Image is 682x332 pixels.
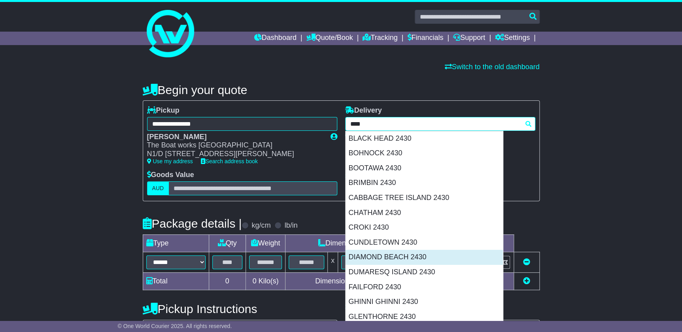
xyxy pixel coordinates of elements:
a: Tracking [363,32,397,45]
div: The Boat works [GEOGRAPHIC_DATA] [147,141,323,150]
td: Qty [209,234,246,252]
div: DIAMOND BEACH 2430 [346,250,503,265]
td: 0 [209,272,246,290]
td: x [328,252,338,272]
span: © One World Courier 2025. All rights reserved. [118,323,232,329]
div: BOOTAWA 2430 [346,161,503,176]
div: BOHNOCK 2430 [346,146,503,161]
td: Type [143,234,209,252]
div: CUNDLETOWN 2430 [346,235,503,250]
label: Pickup [147,106,179,115]
a: Settings [495,32,530,45]
label: Goods Value [147,171,194,179]
div: DUMARESQ ISLAND 2430 [346,265,503,280]
label: kg/cm [251,221,270,230]
a: Use my address [147,158,193,164]
a: Financials [407,32,443,45]
td: Dimensions (L x W x H) [285,234,433,252]
div: FAILFORD 2430 [346,280,503,295]
a: Quote/Book [306,32,353,45]
div: GLENTHORNE 2430 [346,309,503,324]
span: 0 [252,277,256,285]
div: BRIMBIN 2430 [346,175,503,191]
div: CABBAGE TREE ISLAND 2430 [346,191,503,206]
div: GHINNI GHINNI 2430 [346,294,503,309]
td: Weight [246,234,285,252]
td: Kilo(s) [246,272,285,290]
div: CHATHAM 2430 [346,206,503,221]
typeahead: Please provide city [345,117,535,131]
td: Dimensions in Centimetre(s) [285,272,433,290]
div: CROKI 2430 [346,220,503,235]
label: AUD [147,181,169,195]
div: BLACK HEAD 2430 [346,131,503,146]
h4: Package details | [143,217,242,230]
td: Total [143,272,209,290]
a: Switch to the old dashboard [444,63,539,71]
h4: Begin your quote [143,83,540,96]
a: Support [453,32,485,45]
div: [PERSON_NAME] [147,133,323,141]
label: Delivery [345,106,382,115]
label: lb/in [284,221,297,230]
a: Search address book [201,158,258,164]
a: Remove this item [523,258,530,266]
div: N1/D [STREET_ADDRESS][PERSON_NAME] [147,150,323,158]
h4: Pickup Instructions [143,302,337,315]
a: Dashboard [254,32,297,45]
a: Add new item [523,277,530,285]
